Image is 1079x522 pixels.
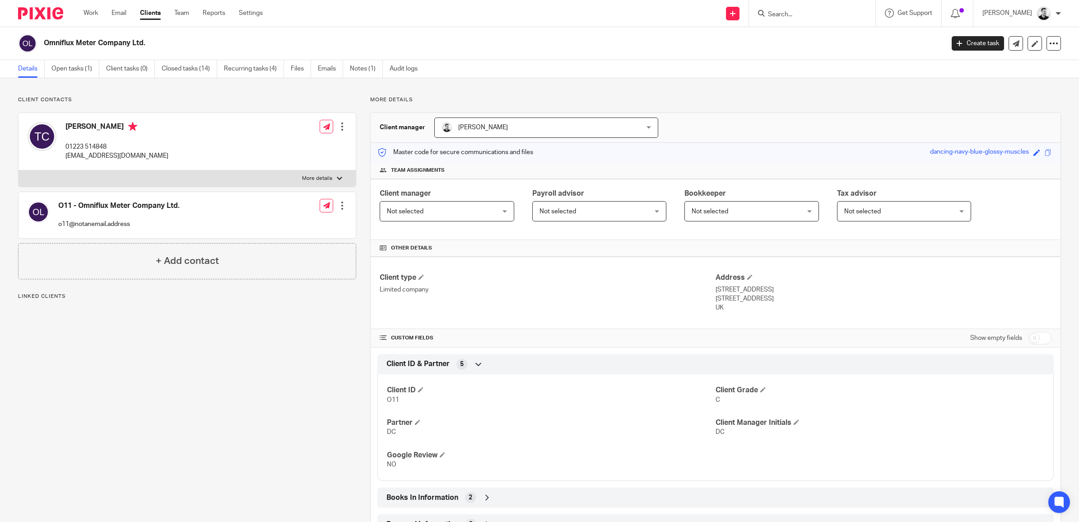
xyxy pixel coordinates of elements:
[391,167,445,174] span: Team assignments
[65,122,168,133] h4: [PERSON_NAME]
[692,208,728,215] span: Not selected
[65,151,168,160] p: [EMAIL_ADDRESS][DOMAIN_NAME]
[58,220,180,229] p: o11@notanemail.address
[380,334,716,342] h4: CUSTOM FIELDS
[18,34,37,53] img: svg%3E
[539,208,576,215] span: Not selected
[112,9,126,18] a: Email
[532,190,584,197] span: Payroll advisor
[458,124,508,131] span: [PERSON_NAME]
[18,7,63,19] img: Pixie
[982,9,1032,18] p: [PERSON_NAME]
[391,245,432,252] span: Other details
[387,397,399,403] span: O11
[390,60,424,78] a: Audit logs
[387,461,396,468] span: NO
[898,10,932,16] span: Get Support
[716,386,1044,395] h4: Client Grade
[28,122,56,151] img: svg%3E
[370,96,1061,103] p: More details
[380,123,425,132] h3: Client manager
[106,60,155,78] a: Client tasks (0)
[302,175,332,182] p: More details
[387,451,716,460] h4: Google Review
[386,359,450,369] span: Client ID & Partner
[318,60,343,78] a: Emails
[18,293,356,300] p: Linked clients
[128,122,137,131] i: Primary
[767,11,848,19] input: Search
[387,418,716,428] h4: Partner
[716,397,720,403] span: C
[18,96,356,103] p: Client contacts
[716,303,1051,312] p: UK
[844,208,881,215] span: Not selected
[716,273,1051,282] h4: Address
[51,60,99,78] a: Open tasks (1)
[837,190,877,197] span: Tax advisor
[952,36,1004,51] a: Create task
[380,273,716,282] h4: Client type
[203,9,225,18] a: Reports
[44,38,759,48] h2: Omniflux Meter Company Ltd.
[58,201,180,211] h4: O11 - Omniflux Meter Company Ltd.
[140,9,161,18] a: Clients
[162,60,217,78] a: Closed tasks (14)
[387,386,716,395] h4: Client ID
[716,418,1044,428] h4: Client Manager Initials
[65,142,168,151] p: 01223 514848
[380,285,716,294] p: Limited company
[350,60,383,78] a: Notes (1)
[291,60,311,78] a: Files
[716,294,1051,303] p: [STREET_ADDRESS]
[377,148,533,157] p: Master code for secure communications and files
[387,429,396,435] span: DC
[970,334,1022,343] label: Show empty fields
[469,493,472,502] span: 2
[224,60,284,78] a: Recurring tasks (4)
[387,208,423,215] span: Not selected
[174,9,189,18] a: Team
[460,360,464,369] span: 5
[28,201,49,223] img: svg%3E
[716,285,1051,294] p: [STREET_ADDRESS]
[18,60,45,78] a: Details
[442,122,452,133] img: Dave_2025.jpg
[84,9,98,18] a: Work
[386,493,458,503] span: Books In Information
[1037,6,1051,21] img: Dave_2025.jpg
[684,190,726,197] span: Bookkeeper
[716,429,725,435] span: DC
[156,254,219,268] h4: + Add contact
[380,190,431,197] span: Client manager
[239,9,263,18] a: Settings
[930,147,1029,158] div: dancing-navy-blue-glossy-muscles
